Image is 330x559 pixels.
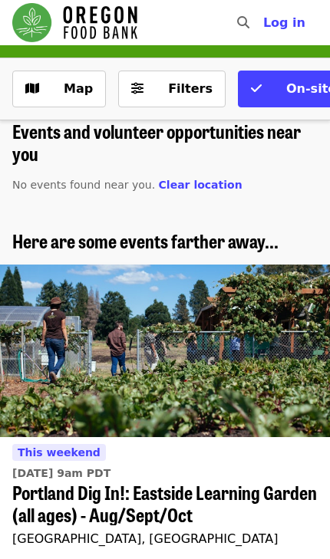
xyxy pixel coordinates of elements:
i: sliders-h icon [131,81,144,96]
input: Search [259,5,271,41]
span: Log in [263,15,305,30]
span: Filters [168,81,213,96]
button: Filters (0 selected) [118,71,226,107]
span: Map [64,81,93,96]
i: search icon [237,15,249,30]
span: Here are some events farther away... [12,227,279,254]
i: check icon [251,81,262,96]
span: This weekend [18,446,101,459]
button: Log in [251,8,318,38]
i: map icon [25,81,39,96]
button: Show map view [12,71,106,107]
span: Portland Dig In!: Eastside Learning Garden (all ages) - Aug/Sept/Oct [12,482,318,526]
span: No events found near you. [12,179,155,191]
span: Events and volunteer opportunities near you [12,117,301,166]
span: Clear location [159,179,243,191]
div: [GEOGRAPHIC_DATA], [GEOGRAPHIC_DATA] [12,531,318,546]
img: Oregon Food Bank - Home [12,3,137,42]
time: [DATE] 9am PDT [12,465,111,482]
button: Clear location [159,177,243,193]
